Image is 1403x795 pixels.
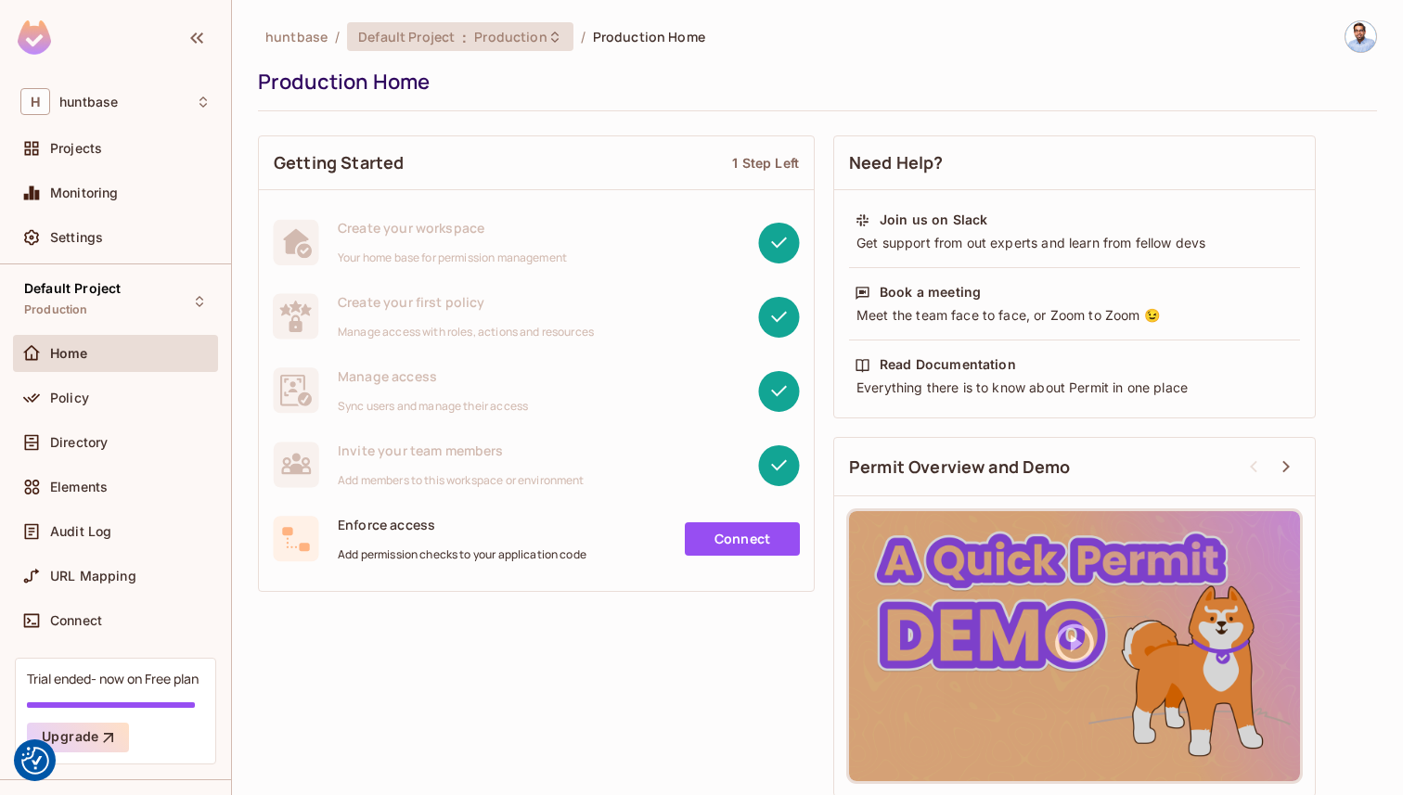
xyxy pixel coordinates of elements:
span: Policy [50,391,89,405]
span: Enforce access [338,516,586,533]
span: the active workspace [265,28,328,45]
span: Permit Overview and Demo [849,455,1071,479]
img: Ravindra Bangrawa [1345,21,1376,52]
span: Audit Log [50,524,111,539]
span: Default Project [358,28,455,45]
img: Revisit consent button [21,747,49,775]
span: Connect [50,613,102,628]
span: Sync users and manage their access [338,399,528,414]
span: H [20,88,50,115]
span: URL Mapping [50,569,136,583]
div: 1 Step Left [732,154,799,172]
div: Join us on Slack [880,211,987,229]
span: : [461,30,468,45]
div: Meet the team face to face, or Zoom to Zoom 😉 [855,306,1294,325]
span: Production [24,302,88,317]
span: Getting Started [274,151,404,174]
div: Trial ended- now on Free plan [27,670,199,687]
span: Manage access with roles, actions and resources [338,325,594,340]
li: / [335,28,340,45]
img: SReyMgAAAABJRU5ErkJggg== [18,20,51,55]
span: Elements [50,480,108,494]
span: Projects [50,141,102,156]
span: Need Help? [849,151,944,174]
span: Invite your team members [338,442,585,459]
span: Monitoring [50,186,119,200]
span: Create your first policy [338,293,594,311]
span: Create your workspace [338,219,567,237]
span: Add members to this workspace or environment [338,473,585,488]
div: Read Documentation [880,355,1016,374]
div: Get support from out experts and learn from fellow devs [855,234,1294,252]
button: Consent Preferences [21,747,49,775]
span: Workspace: huntbase [59,95,118,109]
span: Production Home [593,28,705,45]
div: Production Home [258,68,1368,96]
span: Your home base for permission management [338,250,567,265]
div: Book a meeting [880,283,981,301]
li: / [581,28,586,45]
span: Home [50,346,88,361]
span: Add permission checks to your application code [338,547,586,562]
span: Manage access [338,367,528,385]
a: Connect [685,522,800,556]
div: Everything there is to know about Permit in one place [855,378,1294,397]
span: Default Project [24,281,121,296]
span: Directory [50,435,108,450]
button: Upgrade [27,723,129,752]
span: Settings [50,230,103,245]
span: Production [474,28,547,45]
